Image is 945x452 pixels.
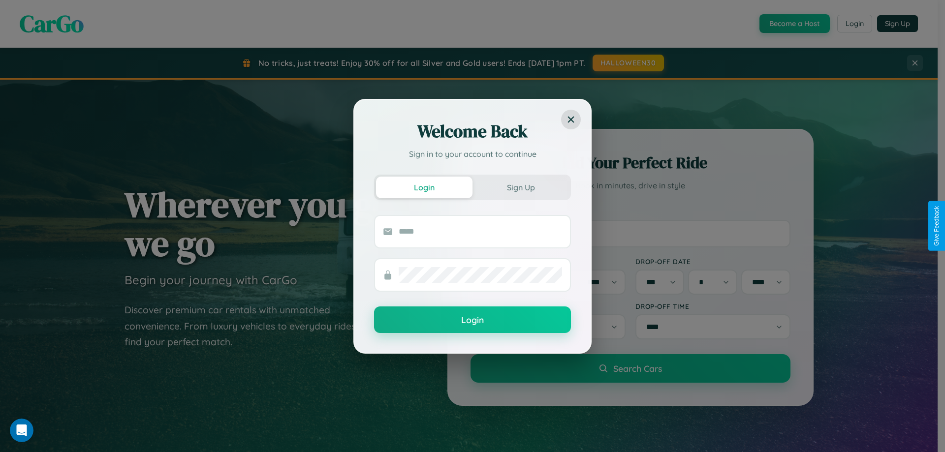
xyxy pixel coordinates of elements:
[472,177,569,198] button: Sign Up
[374,306,571,333] button: Login
[10,419,33,442] iframe: Intercom live chat
[376,177,472,198] button: Login
[933,206,940,246] div: Give Feedback
[374,120,571,143] h2: Welcome Back
[374,148,571,160] p: Sign in to your account to continue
